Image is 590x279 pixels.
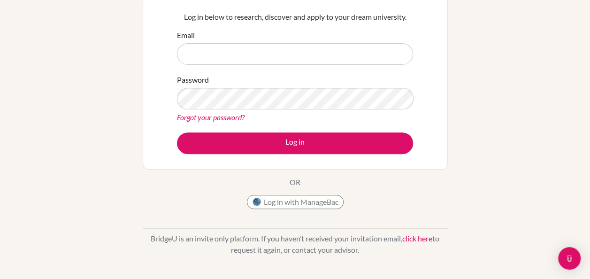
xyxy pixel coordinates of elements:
button: Log in with ManageBac [247,195,344,209]
a: click here [402,234,432,243]
p: Log in below to research, discover and apply to your dream university. [177,11,413,23]
div: Open Intercom Messenger [558,247,581,270]
p: BridgeU is an invite only platform. If you haven’t received your invitation email, to request it ... [143,233,448,256]
label: Email [177,30,195,41]
label: Password [177,74,209,85]
a: Forgot your password? [177,113,245,122]
p: OR [290,177,300,188]
button: Log in [177,132,413,154]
